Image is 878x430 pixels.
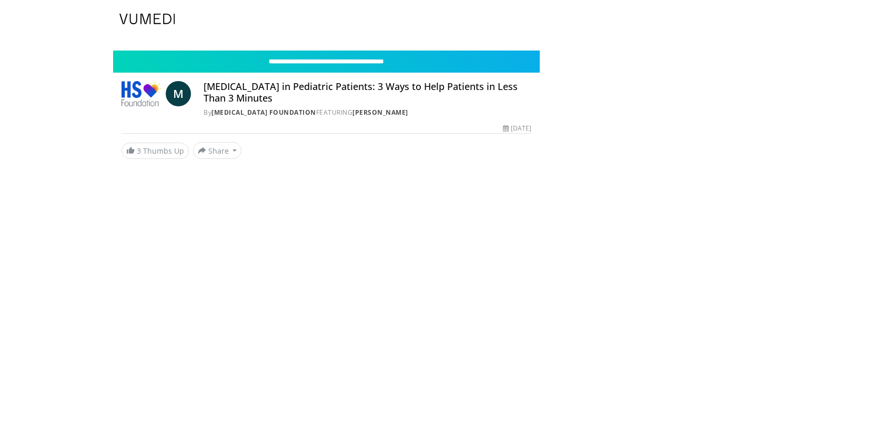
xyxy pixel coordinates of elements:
div: By FEATURING [204,108,531,117]
a: [PERSON_NAME] [352,108,408,117]
img: Hidradenitis Suppurativa Foundation [122,81,162,106]
a: 3 Thumbs Up [122,143,189,159]
a: M [166,81,191,106]
span: 3 [137,146,141,156]
a: [MEDICAL_DATA] Foundation [211,108,316,117]
img: VuMedi Logo [119,14,175,24]
button: Share [193,142,242,159]
h4: [MEDICAL_DATA] in Pediatric Patients: 3 Ways to Help Patients in Less Than 3 Minutes [204,81,531,104]
div: [DATE] [503,124,531,133]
